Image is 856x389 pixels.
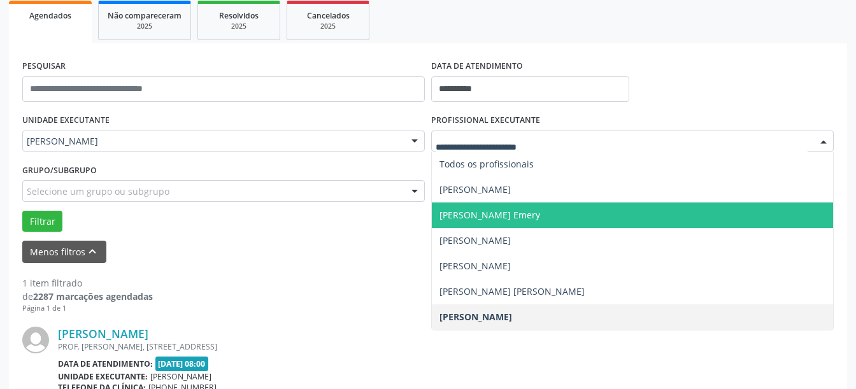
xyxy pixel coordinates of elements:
span: [DATE] 08:00 [155,357,209,371]
span: [PERSON_NAME] [439,311,512,323]
div: 1 item filtrado [22,276,153,290]
button: Menos filtroskeyboard_arrow_up [22,241,106,263]
div: Página 1 de 1 [22,303,153,314]
span: [PERSON_NAME] [150,371,211,382]
span: Agendados [29,10,71,21]
div: 2025 [108,22,182,31]
span: Todos os profissionais [439,158,534,170]
img: img [22,327,49,353]
button: Filtrar [22,211,62,232]
b: Data de atendimento: [58,358,153,369]
div: PROF. [PERSON_NAME], [STREET_ADDRESS] [58,341,643,352]
span: [PERSON_NAME] [439,234,511,246]
div: de [22,290,153,303]
span: [PERSON_NAME] [27,135,399,148]
a: [PERSON_NAME] [58,327,148,341]
span: [PERSON_NAME] [PERSON_NAME] [439,285,585,297]
div: 2025 [207,22,271,31]
label: PROFISSIONAL EXECUTANTE [431,111,540,131]
label: DATA DE ATENDIMENTO [431,57,523,76]
label: PESQUISAR [22,57,66,76]
span: Não compareceram [108,10,182,21]
span: Cancelados [307,10,350,21]
div: 2025 [296,22,360,31]
i: keyboard_arrow_up [85,244,99,258]
span: Selecione um grupo ou subgrupo [27,185,169,198]
span: Resolvidos [219,10,259,21]
span: [PERSON_NAME] [439,183,511,195]
label: UNIDADE EXECUTANTE [22,111,110,131]
label: Grupo/Subgrupo [22,160,97,180]
strong: 2287 marcações agendadas [33,290,153,302]
span: [PERSON_NAME] Emery [439,209,540,221]
b: Unidade executante: [58,371,148,382]
span: [PERSON_NAME] [439,260,511,272]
